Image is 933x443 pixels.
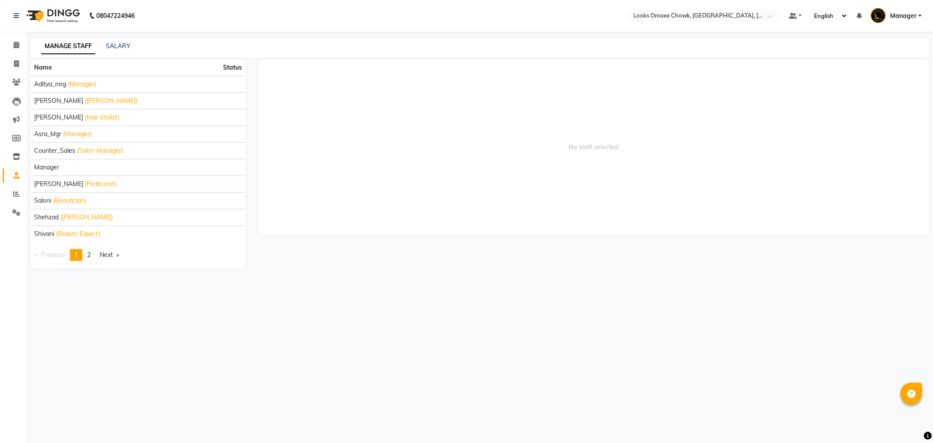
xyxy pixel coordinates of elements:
[63,130,91,139] span: (Manager)
[34,96,83,105] span: [PERSON_NAME]
[96,4,135,28] b: 08047224946
[890,11,916,21] span: Manager
[85,113,119,122] span: (Hair Stylist)
[34,163,59,172] span: Manager
[34,179,83,189] span: [PERSON_NAME]
[85,179,116,189] span: (Pedicurist)
[896,408,924,434] iframe: chat widget
[60,213,113,222] span: ([PERSON_NAME])
[34,63,52,71] span: Name
[34,113,83,122] span: [PERSON_NAME]
[223,63,242,72] span: Status
[77,146,123,155] span: (Salon Manager)
[106,42,130,50] a: SALARY
[34,146,75,155] span: Counter_Sales
[85,96,137,105] span: ([PERSON_NAME])
[31,249,245,261] nav: Pagination
[22,4,82,28] img: logo
[87,251,91,259] span: 2
[34,130,61,139] span: Asra_Mgr
[41,251,65,259] span: Previous
[41,39,95,54] a: MANAGE STAFF
[53,196,86,205] span: (Beautician)
[74,251,78,259] span: 1
[56,229,100,239] span: (Beauty Expert)
[34,213,59,222] span: Shehzad
[95,249,123,261] a: Next
[34,229,54,239] span: Shivani
[870,8,886,23] img: Manager
[259,60,929,235] span: No staff selected
[34,80,66,89] span: Aditya_mrg
[34,196,51,205] span: Saloni
[68,80,96,89] span: (Manager)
